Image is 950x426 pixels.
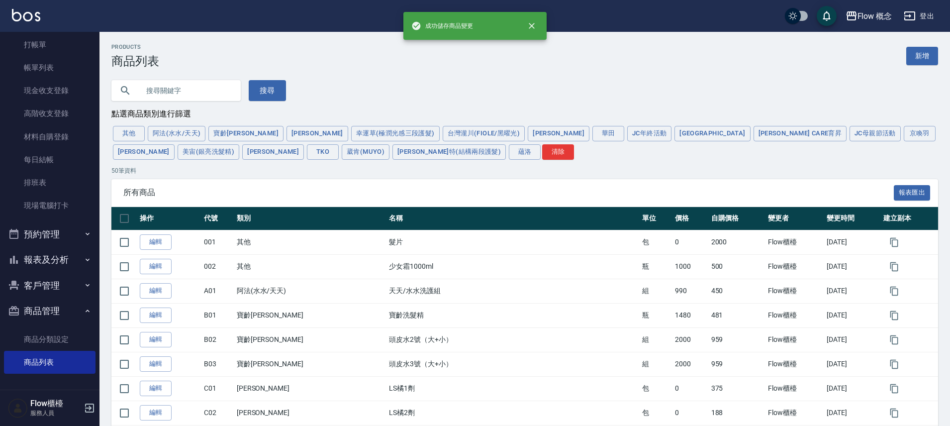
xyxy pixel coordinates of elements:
img: Logo [12,9,40,21]
td: 990 [672,279,709,303]
button: [PERSON_NAME] Care育昇 [754,126,847,141]
a: 排班表 [4,171,95,194]
td: 959 [709,327,766,352]
button: 寶齡[PERSON_NAME] [208,126,284,141]
td: C01 [201,376,234,401]
td: 1480 [672,303,709,327]
a: 高階收支登錄 [4,102,95,125]
button: [PERSON_NAME] [286,126,348,141]
button: 葳肯(Muyo) [342,144,389,160]
button: 登出 [900,7,938,25]
td: 188 [709,401,766,425]
td: B02 [201,327,234,352]
td: [DATE] [824,254,881,279]
td: 寶齡[PERSON_NAME] [234,352,386,376]
a: 報表匯出 [894,187,931,197]
td: 其他 [234,254,386,279]
button: 搜尋 [249,80,286,101]
button: TKO [307,144,339,160]
td: 0 [672,230,709,254]
th: 單位 [640,207,672,230]
td: 375 [709,376,766,401]
button: 蘊洛 [509,144,541,160]
button: 預約管理 [4,221,95,247]
td: 天天/水水洗護組 [386,279,640,303]
button: 其他 [113,126,145,141]
td: 包 [640,230,672,254]
button: 報表及分析 [4,247,95,273]
th: 操作 [137,207,201,230]
th: 名稱 [386,207,640,230]
p: 服務人員 [30,409,81,418]
td: Flow櫃檯 [765,401,824,425]
td: 481 [709,303,766,327]
td: 0 [672,376,709,401]
img: Person [8,398,28,418]
div: 點選商品類別進行篩選 [111,109,938,119]
a: 編輯 [140,381,172,396]
button: [PERSON_NAME]特(結構兩段護髮) [392,144,506,160]
td: 包 [640,376,672,401]
td: C02 [201,401,234,425]
td: 寶齡[PERSON_NAME] [234,303,386,327]
button: 華田 [592,126,624,141]
a: 編輯 [140,259,172,274]
th: 變更時間 [824,207,881,230]
td: 002 [201,254,234,279]
td: 959 [709,352,766,376]
th: 代號 [201,207,234,230]
input: 搜尋關鍵字 [139,77,233,104]
td: 0 [672,401,709,425]
td: Flow櫃檯 [765,254,824,279]
td: LS橘2劑 [386,401,640,425]
button: 美宙(銀亮洗髮精) [178,144,239,160]
td: 2000 [709,230,766,254]
td: [DATE] [824,352,881,376]
button: [PERSON_NAME] [242,144,304,160]
button: [PERSON_NAME] [113,144,175,160]
a: 材料自購登錄 [4,125,95,148]
td: 瓶 [640,303,672,327]
td: 組 [640,327,672,352]
button: 幸運草(極潤光感三段護髮) [351,126,440,141]
td: 450 [709,279,766,303]
td: [DATE] [824,401,881,425]
td: 組 [640,352,672,376]
td: 頭皮水2號（大+小） [386,327,640,352]
th: 價格 [672,207,709,230]
button: 商品管理 [4,298,95,324]
span: 成功儲存商品變更 [411,21,473,31]
td: 包 [640,401,672,425]
button: [GEOGRAPHIC_DATA] [674,126,750,141]
td: [PERSON_NAME] [234,401,386,425]
td: B01 [201,303,234,327]
td: 瓶 [640,254,672,279]
a: 商品列表 [4,351,95,374]
a: 帳單列表 [4,56,95,79]
td: 頭皮水3號（大+小） [386,352,640,376]
a: 現場電腦打卡 [4,194,95,217]
a: 編輯 [140,405,172,421]
td: [DATE] [824,303,881,327]
a: 現金收支登錄 [4,79,95,102]
button: 客戶管理 [4,273,95,299]
a: 每日結帳 [4,148,95,171]
h3: 商品列表 [111,54,159,68]
button: 京喚羽 [904,126,936,141]
td: LS橘1劑 [386,376,640,401]
td: 寶齡洗髮精 [386,303,640,327]
div: Flow 概念 [857,10,892,22]
th: 類別 [234,207,386,230]
td: Flow櫃檯 [765,279,824,303]
button: JC年終活動 [627,126,671,141]
td: 組 [640,279,672,303]
button: save [817,6,837,26]
a: 新增 [906,47,938,65]
h2: Products [111,44,159,50]
td: Flow櫃檯 [765,303,824,327]
td: 阿法(水水/天天) [234,279,386,303]
a: 打帳單 [4,33,95,56]
th: 建立副本 [881,207,938,230]
td: [DATE] [824,230,881,254]
a: 編輯 [140,283,172,299]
